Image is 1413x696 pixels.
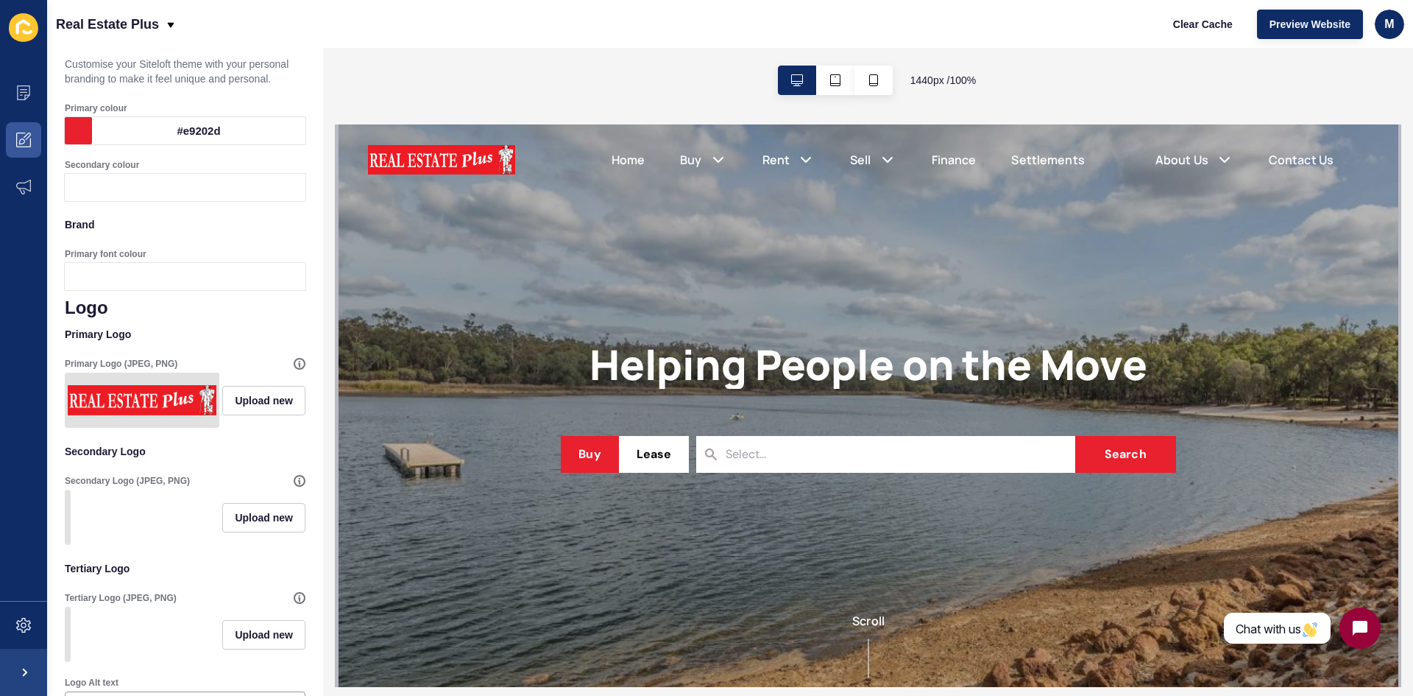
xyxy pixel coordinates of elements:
[930,27,995,44] a: Contact Us
[65,677,118,689] label: Logo Alt text
[1269,17,1350,32] span: Preview Website
[6,488,1054,554] div: Scroll
[222,503,305,532] button: Upload new
[65,159,139,171] label: Secondary colour
[235,628,293,642] span: Upload new
[65,358,177,370] label: Primary Logo (JPEG, PNG)
[737,312,837,348] button: Search
[65,475,190,487] label: Secondary Logo (JPEG, PNG)
[65,592,177,604] label: Tertiary Logo (JPEG, PNG)
[65,102,127,114] label: Primary colour
[65,248,146,260] label: Primary font colour
[1384,17,1394,32] span: m
[1161,10,1245,39] button: Clear Cache
[65,298,305,318] h1: Logo
[593,27,638,44] a: Finance
[65,48,305,95] p: Customise your Siteloft theme with your personal branding to make it feel unique and personal.
[65,435,305,468] p: Secondary Logo
[341,27,363,44] a: Buy
[68,376,216,425] img: 6dab06fc4a1313ddcea6af3543a6a43e.png
[511,27,533,44] a: Sell
[29,15,177,56] img: Real Estate Plus Logo
[817,27,870,44] a: About Us
[222,312,280,348] button: Buy
[222,620,305,650] button: Upload new
[92,117,305,144] div: #e9202d
[235,510,293,525] span: Upload new
[1257,10,1363,39] button: Preview Website
[424,27,452,44] a: Rent
[273,27,307,44] a: Home
[387,320,461,340] input: Select...
[673,27,746,44] a: Settlements
[910,73,977,88] span: 1440 px / 100 %
[1173,17,1233,32] span: Clear Cache
[222,386,305,415] button: Upload new
[280,312,350,348] button: Lease
[65,318,305,351] p: Primary Logo
[65,552,305,585] p: Tertiary Logo
[65,208,305,241] p: Brand
[251,215,809,264] h1: Helping People on the Move
[56,6,159,43] p: Real Estate Plus
[235,393,293,408] span: Upload new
